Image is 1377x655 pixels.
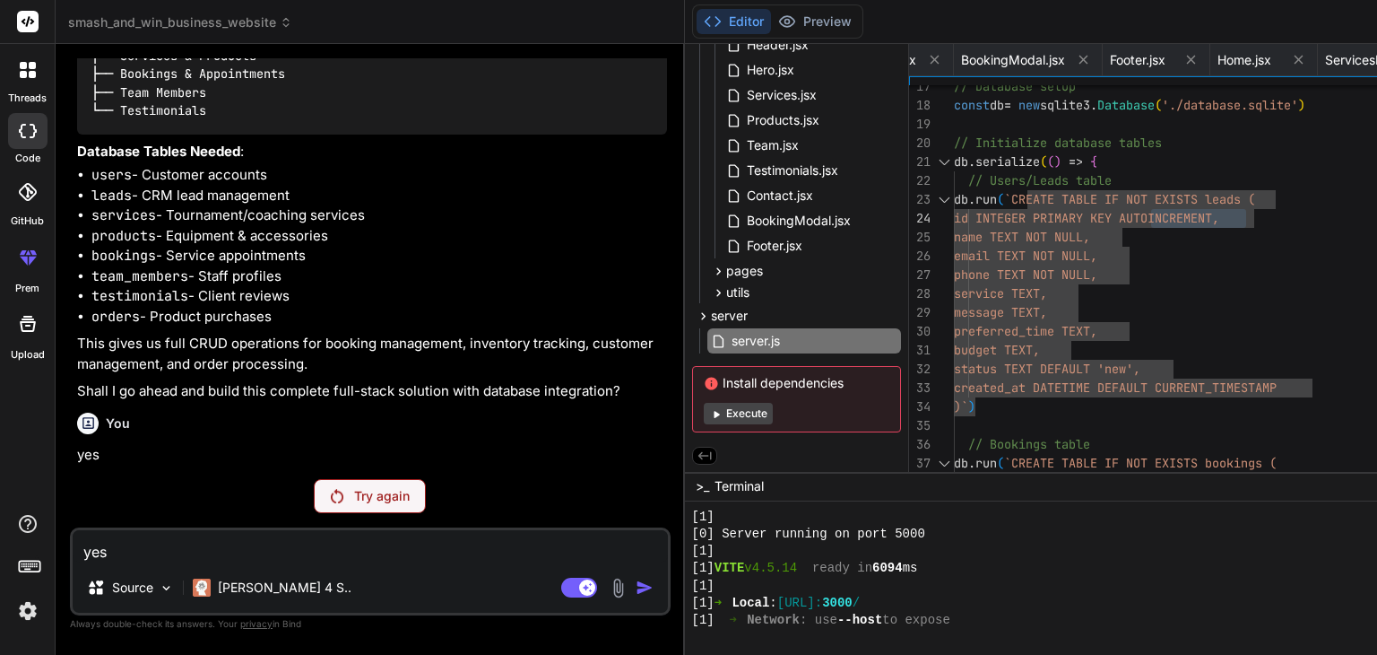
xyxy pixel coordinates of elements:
span: server.js [730,330,782,352]
span: VITE [714,560,745,577]
span: status TEXT DEFAULT 'new', [954,361,1140,377]
span: : [769,595,776,612]
span: server [711,307,748,325]
div: 28 [909,284,931,303]
span: email TEXT NOT NULL, [954,248,1097,264]
span: smash_and_win_business_website [68,13,292,31]
code: products [91,227,156,245]
li: - Product purchases [91,307,667,327]
span: message TEXT, [954,304,1047,320]
div: Click to collapse the range. [932,153,956,171]
span: ( [1047,153,1054,170]
span: ➜ [714,595,717,612]
span: . [968,455,975,471]
span: budget TEXT, [954,342,1040,358]
span: new [1018,97,1040,113]
img: settings [13,596,43,626]
code: bookings [91,247,156,265]
span: Home.jsx [1217,51,1271,69]
li: - Staff profiles [91,266,667,287]
span: Network [747,612,800,629]
span: >_ [696,477,709,495]
span: Footer.jsx [1110,51,1165,69]
span: Products.jsx [745,109,821,131]
span: . [968,191,975,207]
span: )` [954,398,968,415]
strong: Database Tables Needed [77,143,240,160]
span: run [975,455,997,471]
span: ( [997,455,1004,471]
span: { [1090,153,1097,170]
li: - CRM lead management [91,186,667,206]
p: Try again [354,487,410,505]
span: phone TEXT NOT NULL, [954,266,1097,283]
code: team_members [91,267,188,285]
img: Pick Models [159,581,174,596]
span: Footer.jsx [745,235,804,257]
span: ) [968,398,975,415]
span: utils [726,284,749,301]
span: pages [726,262,763,280]
div: Click to collapse the range. [932,454,956,473]
span: to expose [882,612,950,629]
span: sqlite3 [1040,97,1090,113]
span: Database [1097,97,1155,113]
p: [PERSON_NAME] 4 S.. [218,579,351,597]
label: GitHub [11,214,44,229]
span: . [968,153,975,170]
span: : use [800,612,837,629]
li: - Service appointments [91,246,667,266]
span: Contact.jsx [745,185,815,206]
div: 24 [909,209,931,228]
code: users [91,166,132,184]
div: 35 [909,416,931,435]
div: 33 [909,379,931,397]
span: db [954,455,968,471]
span: [1] [692,560,714,577]
p: This gives us full CRUD operations for booking management, inventory tracking, customer managemen... [77,334,667,374]
div: 25 [909,228,931,247]
div: 32 [909,360,931,379]
p: Shall I go ahead and build this complete full-stack solution with database integration? [77,381,667,402]
span: ms [903,560,918,577]
span: ready in [812,560,872,577]
p: Always double-check its answers. Your in Bind [70,616,671,633]
span: Hero.jsx [745,59,796,81]
span: Local [732,595,769,612]
div: 19 [909,115,931,134]
span: privacy [240,618,273,629]
span: ) [1054,153,1061,170]
span: ) [1298,97,1305,113]
span: ( [1040,153,1047,170]
span: ( [1155,97,1162,113]
span: db [954,153,968,170]
span: ( [997,191,1004,207]
img: icon [636,579,654,597]
div: 21 [909,153,931,171]
span: `CREATE TABLE IF NOT EXISTS bookings ( [1004,455,1277,471]
li: - Customer accounts [91,165,667,186]
span: run [975,191,997,207]
span: preferred_time TEXT, [954,323,1097,339]
div: 20 [909,134,931,153]
span: . [1090,97,1097,113]
p: : [77,142,667,162]
span: BookingModal.jsx [745,210,853,231]
span: [0] Server running on port 5000 [692,526,925,543]
span: // Users/Leads table [968,172,1112,188]
span: // Initialize database tables [954,135,1162,151]
label: code [15,151,40,166]
button: Preview [771,9,859,34]
code: services [91,206,156,224]
span: --host [837,612,882,629]
span: db [990,97,1004,113]
span: id INTEGER PRIMARY KEY AUTOINCREMENT, [954,210,1219,226]
span: [URL]: [777,595,822,612]
span: [1] [692,543,714,560]
span: Header.jsx [745,34,810,56]
div: 27 [909,266,931,284]
p: Source [112,579,153,597]
span: [1] [692,612,714,629]
span: Install dependencies [704,374,889,392]
span: // Bookings table [968,436,1090,452]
